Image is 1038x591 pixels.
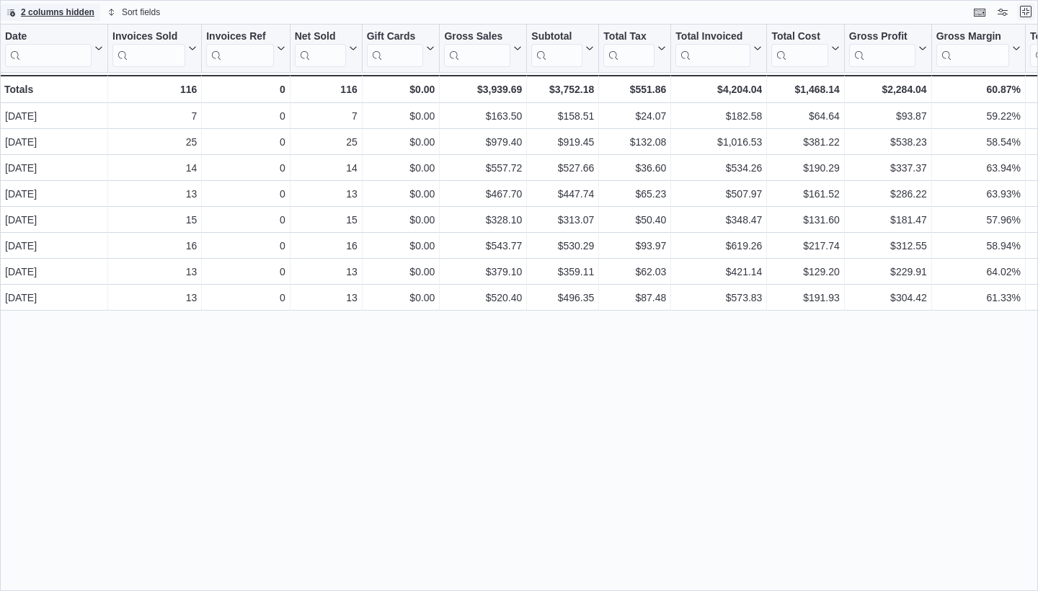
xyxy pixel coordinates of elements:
[675,30,750,44] div: Total Invoiced
[5,263,103,280] div: [DATE]
[603,30,655,67] div: Total Tax
[675,237,762,254] div: $619.26
[295,289,358,306] div: 13
[367,263,435,280] div: $0.00
[936,263,1021,280] div: 64.02%
[206,30,285,67] button: Invoices Ref
[112,289,197,306] div: 13
[367,30,424,44] div: Gift Cards
[206,81,285,98] div: 0
[603,30,655,44] div: Total Tax
[295,263,358,280] div: 13
[849,211,927,228] div: $181.47
[531,30,582,44] div: Subtotal
[5,159,103,177] div: [DATE]
[1,4,100,21] button: 2 columns hidden
[531,263,594,280] div: $359.11
[675,211,762,228] div: $348.47
[849,30,927,67] button: Gross Profit
[5,30,92,44] div: Date
[603,211,666,228] div: $50.40
[675,159,762,177] div: $534.26
[531,159,594,177] div: $527.66
[603,263,666,280] div: $62.03
[444,30,522,67] button: Gross Sales
[295,159,358,177] div: 14
[771,263,839,280] div: $129.20
[849,30,915,44] div: Gross Profit
[1017,3,1034,20] button: Exit fullscreen
[444,30,510,67] div: Gross Sales
[444,263,522,280] div: $379.10
[936,30,1009,44] div: Gross Margin
[675,263,762,280] div: $421.14
[936,185,1021,203] div: 63.93%
[771,81,839,98] div: $1,468.14
[206,185,285,203] div: 0
[295,237,358,254] div: 16
[367,30,424,67] div: Gift Card Sales
[295,30,346,44] div: Net Sold
[444,185,522,203] div: $467.70
[444,237,522,254] div: $543.77
[295,107,358,125] div: 7
[295,30,346,67] div: Net Sold
[603,289,666,306] div: $87.48
[444,211,522,228] div: $328.10
[295,81,358,98] div: 116
[206,211,285,228] div: 0
[295,30,358,67] button: Net Sold
[603,107,666,125] div: $24.07
[675,30,762,67] button: Total Invoiced
[367,133,435,151] div: $0.00
[771,159,839,177] div: $190.29
[531,185,594,203] div: $447.74
[295,133,358,151] div: 25
[206,133,285,151] div: 0
[112,263,197,280] div: 13
[603,237,666,254] div: $93.97
[936,289,1021,306] div: 61.33%
[936,133,1021,151] div: 58.54%
[112,185,197,203] div: 13
[531,133,594,151] div: $919.45
[771,30,828,67] div: Total Cost
[675,185,762,203] div: $507.97
[531,107,594,125] div: $158.51
[675,133,762,151] div: $1,016.53
[936,107,1021,125] div: 59.22%
[994,4,1011,21] button: Display options
[5,289,103,306] div: [DATE]
[5,30,92,67] div: Date
[849,107,927,125] div: $93.87
[936,211,1021,228] div: 57.96%
[849,30,915,67] div: Gross Profit
[206,30,273,67] div: Invoices Ref
[102,4,166,21] button: Sort fields
[112,107,197,125] div: 7
[771,185,839,203] div: $161.52
[367,159,435,177] div: $0.00
[367,211,435,228] div: $0.00
[675,289,762,306] div: $573.83
[444,159,522,177] div: $557.72
[603,81,666,98] div: $551.86
[936,237,1021,254] div: 58.94%
[849,263,927,280] div: $229.91
[849,81,927,98] div: $2,284.04
[206,237,285,254] div: 0
[675,81,762,98] div: $4,204.04
[206,289,285,306] div: 0
[771,30,828,44] div: Total Cost
[206,263,285,280] div: 0
[367,107,435,125] div: $0.00
[675,107,762,125] div: $182.58
[771,237,839,254] div: $217.74
[5,211,103,228] div: [DATE]
[771,211,839,228] div: $131.60
[771,107,839,125] div: $64.64
[5,185,103,203] div: [DATE]
[936,81,1021,98] div: 60.87%
[5,30,103,67] button: Date
[531,30,594,67] button: Subtotal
